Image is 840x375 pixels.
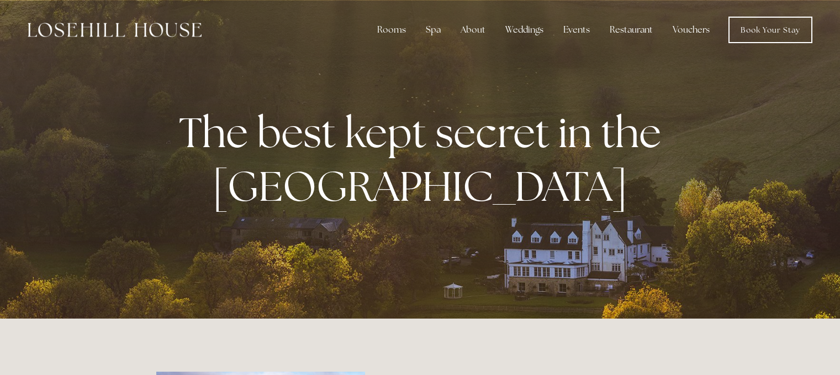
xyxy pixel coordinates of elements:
[728,17,812,43] a: Book Your Stay
[368,19,415,41] div: Rooms
[452,19,494,41] div: About
[601,19,662,41] div: Restaurant
[496,19,552,41] div: Weddings
[28,23,202,37] img: Losehill House
[664,19,719,41] a: Vouchers
[417,19,450,41] div: Spa
[179,105,670,213] strong: The best kept secret in the [GEOGRAPHIC_DATA]
[554,19,599,41] div: Events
